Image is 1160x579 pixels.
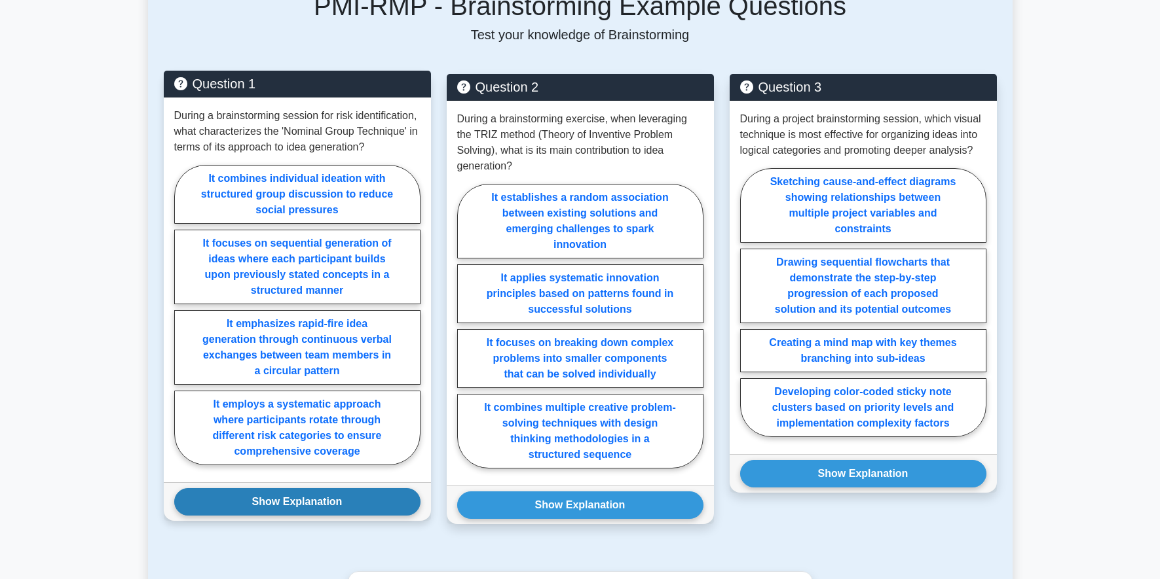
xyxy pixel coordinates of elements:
label: It combines individual ideation with structured group discussion to reduce social pressures [174,165,421,224]
h5: Question 3 [740,79,986,95]
label: It applies systematic innovation principles based on patterns found in successful solutions [457,264,703,323]
label: Drawing sequential flowcharts that demonstrate the step-by-step progression of each proposed solu... [740,249,986,323]
p: Test your knowledge of Brainstorming [164,27,997,43]
label: It establishes a random association between existing solutions and emerging challenges to spark i... [457,184,703,258]
label: It focuses on breaking down complex problems into smaller components that can be solved individually [457,329,703,388]
label: Creating a mind map with key themes branching into sub-ideas [740,329,986,372]
label: It emphasizes rapid-fire idea generation through continuous verbal exchanges between team members... [174,310,421,385]
h5: Question 2 [457,79,703,95]
p: During a brainstorming exercise, when leveraging the TRIZ method (Theory of Inventive Problem Sol... [457,111,703,174]
h5: Question 1 [174,76,421,92]
label: It combines multiple creative problem-solving techniques with design thinking methodologies in a ... [457,394,703,468]
button: Show Explanation [174,488,421,516]
label: It focuses on sequential generation of ideas where each participant builds upon previously stated... [174,230,421,304]
button: Show Explanation [740,460,986,487]
p: During a project brainstorming session, which visual technique is most effective for organizing i... [740,111,986,158]
p: During a brainstorming session for risk identification, what characterizes the 'Nominal Group Tec... [174,108,421,155]
button: Show Explanation [457,491,703,519]
label: Sketching cause-and-effect diagrams showing relationships between multiple project variables and ... [740,168,986,243]
label: Developing color-coded sticky note clusters based on priority levels and implementation complexit... [740,378,986,437]
label: It employs a systematic approach where participants rotate through different risk categories to e... [174,391,421,465]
